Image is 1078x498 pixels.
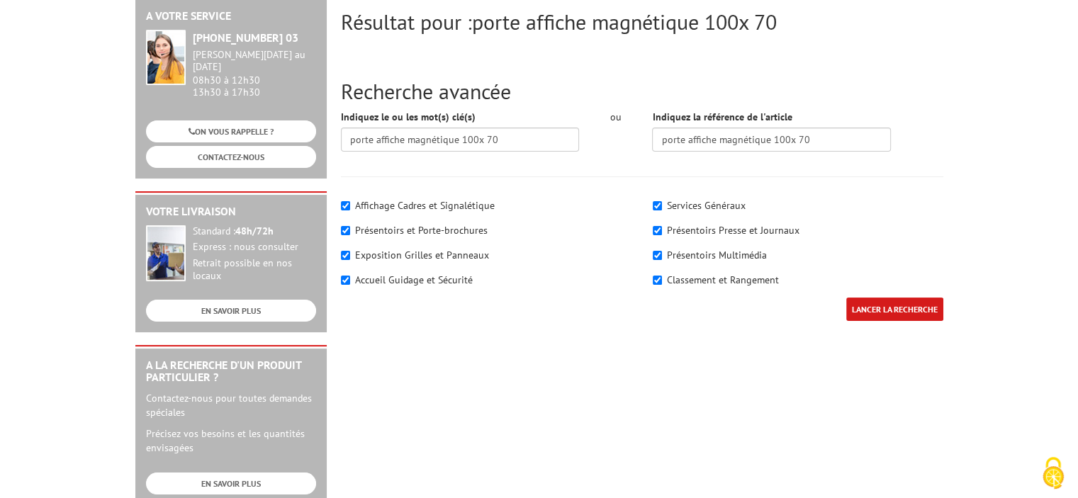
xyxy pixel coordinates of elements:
input: Présentoirs et Porte-brochures [341,226,350,235]
h2: Votre livraison [146,205,316,218]
label: Présentoirs Presse et Journaux [667,224,799,237]
label: Classement et Rangement [667,273,779,286]
img: widget-livraison.jpg [146,225,186,281]
label: Accueil Guidage et Sécurité [355,273,473,286]
a: EN SAVOIR PLUS [146,300,316,322]
span: porte affiche magnétique 100x 70 [472,8,777,35]
input: Présentoirs Presse et Journaux [653,226,662,235]
label: Présentoirs Multimédia [667,249,767,261]
h2: Recherche avancée [341,79,943,103]
div: ou [600,110,631,124]
label: Affichage Cadres et Signalétique [355,199,495,212]
input: Présentoirs Multimédia [653,251,662,260]
label: Présentoirs et Porte-brochures [355,224,488,237]
h2: A votre service [146,10,316,23]
label: Indiquez la référence de l'article [652,110,792,124]
div: [PERSON_NAME][DATE] au [DATE] [193,49,316,73]
input: Classement et Rangement [653,276,662,285]
a: CONTACTEZ-NOUS [146,146,316,168]
button: Cookies (fenêtre modale) [1028,450,1078,498]
p: Contactez-nous pour toutes demandes spéciales [146,391,316,419]
input: Exposition Grilles et Panneaux [341,251,350,260]
strong: [PHONE_NUMBER] 03 [193,30,298,45]
div: Retrait possible en nos locaux [193,257,316,283]
label: Services Généraux [667,199,746,212]
a: EN SAVOIR PLUS [146,472,316,494]
div: 08h30 à 12h30 13h30 à 17h30 [193,49,316,98]
a: ON VOUS RAPPELLE ? [146,120,316,142]
h2: Résultat pour : [341,10,943,33]
img: widget-service.jpg [146,30,186,85]
strong: 48h/72h [235,225,274,237]
div: Express : nous consulter [193,241,316,254]
input: Services Généraux [653,201,662,210]
label: Exposition Grilles et Panneaux [355,249,489,261]
img: Cookies (fenêtre modale) [1035,455,1071,491]
input: LANCER LA RECHERCHE [846,298,943,321]
input: Accueil Guidage et Sécurité [341,276,350,285]
input: Affichage Cadres et Signalétique [341,201,350,210]
p: Précisez vos besoins et les quantités envisagées [146,426,316,455]
div: Standard : [193,225,316,238]
label: Indiquez le ou les mot(s) clé(s) [341,110,476,124]
h2: A la recherche d'un produit particulier ? [146,359,316,384]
